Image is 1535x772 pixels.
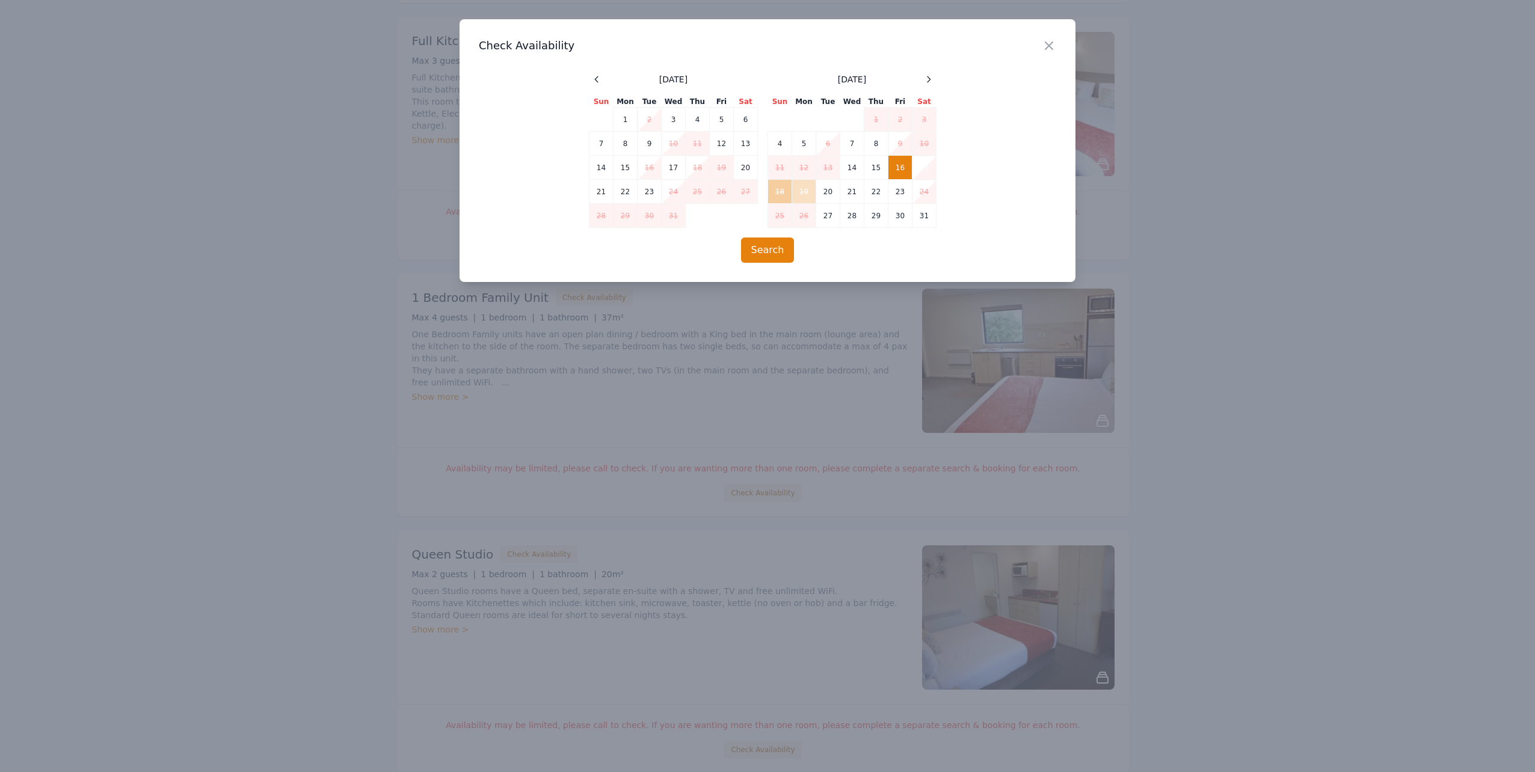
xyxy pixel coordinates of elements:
td: 1 [864,108,888,132]
td: 6 [734,108,758,132]
th: Thu [686,96,710,108]
td: 31 [662,204,686,228]
td: 2 [638,108,662,132]
td: 4 [686,108,710,132]
td: 10 [912,132,937,156]
td: 20 [816,180,840,204]
span: [DATE] [838,73,866,85]
td: 11 [768,156,792,180]
td: 21 [840,180,864,204]
td: 26 [792,204,816,228]
td: 27 [734,180,758,204]
td: 29 [614,204,638,228]
td: 12 [710,132,734,156]
td: 8 [864,132,888,156]
td: 27 [816,204,840,228]
td: 28 [589,204,614,228]
td: 30 [888,204,912,228]
td: 29 [864,204,888,228]
td: 6 [816,132,840,156]
th: Sun [768,96,792,108]
td: 15 [864,156,888,180]
h3: Check Availability [479,38,1056,53]
td: 31 [912,204,937,228]
td: 17 [662,156,686,180]
td: 14 [589,156,614,180]
td: 5 [792,132,816,156]
td: 21 [589,180,614,204]
td: 18 [686,156,710,180]
td: 9 [888,132,912,156]
th: Mon [792,96,816,108]
th: Sat [912,96,937,108]
th: Wed [840,96,864,108]
td: 12 [792,156,816,180]
td: 15 [614,156,638,180]
td: 13 [816,156,840,180]
td: 8 [614,132,638,156]
th: Sun [589,96,614,108]
td: 5 [710,108,734,132]
td: 28 [840,204,864,228]
td: 2 [888,108,912,132]
td: 23 [888,180,912,204]
td: 26 [710,180,734,204]
td: 16 [888,156,912,180]
td: 17 [912,156,937,180]
td: 7 [589,132,614,156]
td: 9 [638,132,662,156]
th: Thu [864,96,888,108]
td: 30 [638,204,662,228]
td: 7 [840,132,864,156]
td: 25 [768,204,792,228]
td: 1 [614,108,638,132]
button: Search [741,237,795,263]
th: Mon [614,96,638,108]
td: 24 [662,180,686,204]
th: Tue [816,96,840,108]
td: 3 [662,108,686,132]
td: 18 [768,180,792,204]
th: Fri [710,96,734,108]
th: Sat [734,96,758,108]
td: 24 [912,180,937,204]
td: 14 [840,156,864,180]
th: Fri [888,96,912,108]
td: 19 [792,180,816,204]
td: 10 [662,132,686,156]
td: 4 [768,132,792,156]
td: 11 [686,132,710,156]
td: 22 [614,180,638,204]
th: Tue [638,96,662,108]
td: 16 [638,156,662,180]
td: 19 [710,156,734,180]
td: 20 [734,156,758,180]
td: 13 [734,132,758,156]
td: 25 [686,180,710,204]
th: Wed [662,96,686,108]
span: [DATE] [659,73,688,85]
td: 3 [912,108,937,132]
td: 22 [864,180,888,204]
td: 23 [638,180,662,204]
